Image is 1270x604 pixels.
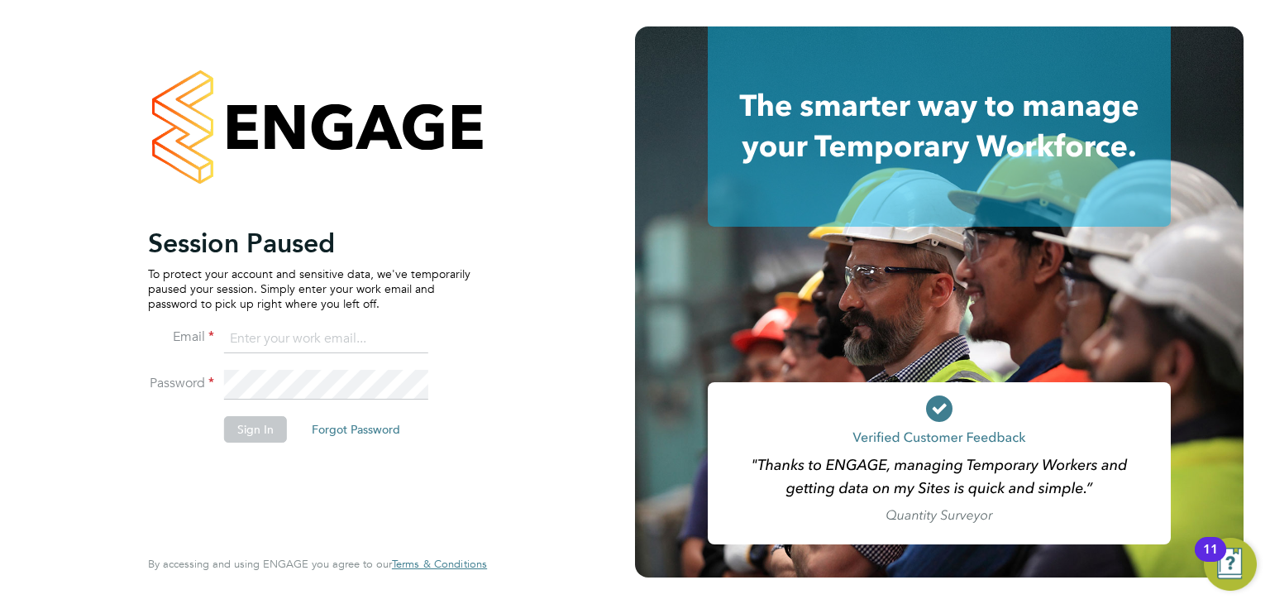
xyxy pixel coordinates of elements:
button: Sign In [224,416,287,443]
button: Forgot Password [298,416,413,443]
input: Enter your work email... [224,324,428,354]
span: By accessing and using ENGAGE you agree to our [148,557,487,571]
p: To protect your account and sensitive data, we've temporarily paused your session. Simply enter y... [148,266,470,312]
a: Terms & Conditions [392,558,487,571]
h2: Session Paused [148,227,470,260]
button: Open Resource Center, 11 new notifications [1204,538,1257,591]
label: Password [148,375,214,392]
label: Email [148,328,214,346]
div: 11 [1203,549,1218,571]
span: Terms & Conditions [392,557,487,571]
